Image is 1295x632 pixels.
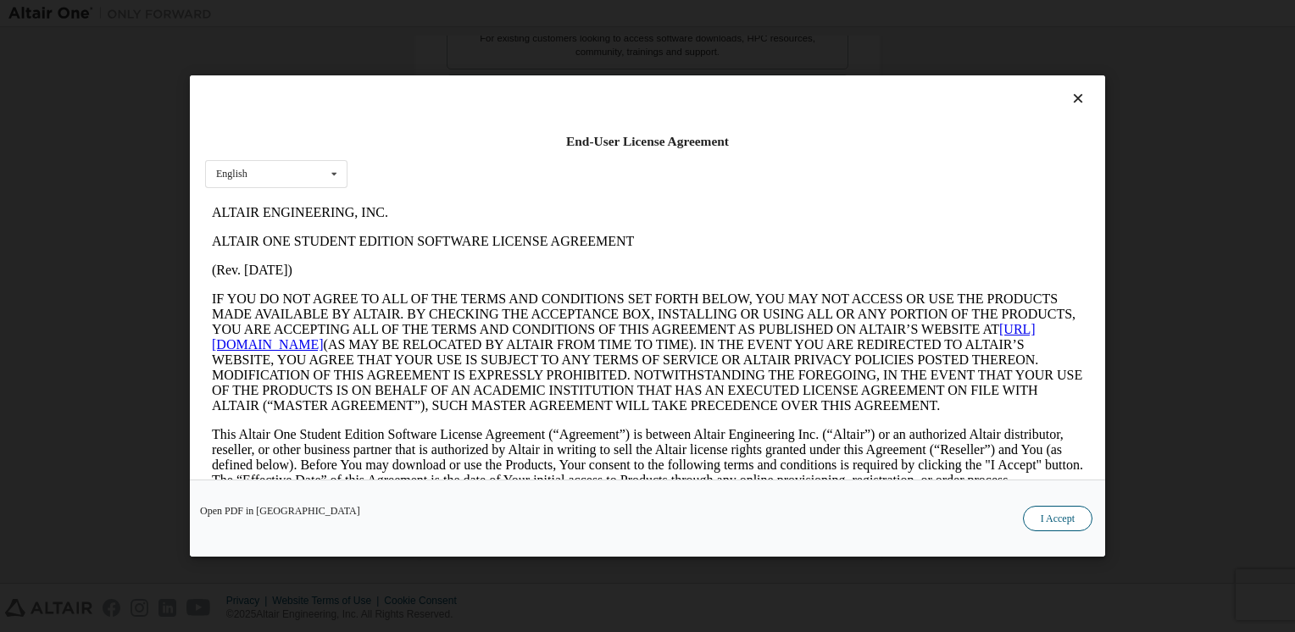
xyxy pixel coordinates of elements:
button: I Accept [1023,506,1092,531]
p: ALTAIR ONE STUDENT EDITION SOFTWARE LICENSE AGREEMENT [7,36,878,51]
div: English [216,169,247,179]
p: IF YOU DO NOT AGREE TO ALL OF THE TERMS AND CONDITIONS SET FORTH BELOW, YOU MAY NOT ACCESS OR USE... [7,93,878,215]
div: End-User License Agreement [205,133,1090,150]
a: Open PDF in [GEOGRAPHIC_DATA] [200,506,360,516]
p: ALTAIR ENGINEERING, INC. [7,7,878,22]
p: This Altair One Student Edition Software License Agreement (“Agreement”) is between Altair Engine... [7,229,878,290]
a: [URL][DOMAIN_NAME] [7,124,831,153]
p: (Rev. [DATE]) [7,64,878,80]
